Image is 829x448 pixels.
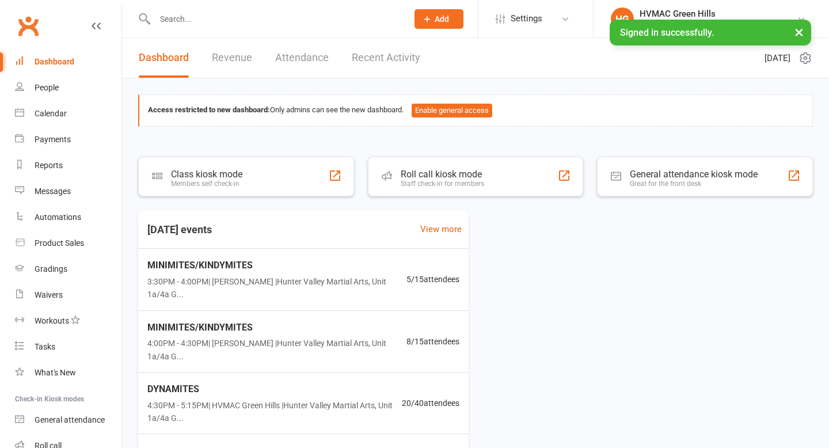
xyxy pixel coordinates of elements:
[765,51,790,65] span: [DATE]
[620,27,714,38] span: Signed in successfully.
[147,320,406,335] span: MINIMITES/KINDYMITES
[35,342,55,351] div: Tasks
[406,273,459,286] span: 5 / 15 attendees
[171,169,242,180] div: Class kiosk mode
[151,11,400,27] input: Search...
[35,109,67,118] div: Calendar
[412,104,492,117] button: Enable general access
[15,334,121,360] a: Tasks
[15,49,121,75] a: Dashboard
[147,337,406,363] span: 4:00PM - 4:30PM | [PERSON_NAME] | Hunter Valley Martial Arts, Unit 1a/4a G...
[630,180,758,188] div: Great for the front desk
[511,6,542,32] span: Settings
[15,153,121,179] a: Reports
[15,407,121,433] a: General attendance kiosk mode
[630,169,758,180] div: General attendance kiosk mode
[15,230,121,256] a: Product Sales
[15,75,121,101] a: People
[35,368,76,377] div: What's New
[35,57,74,66] div: Dashboard
[35,83,59,92] div: People
[148,105,270,114] strong: Access restricted to new dashboard:
[15,101,121,127] a: Calendar
[435,14,449,24] span: Add
[15,256,121,282] a: Gradings
[406,335,459,348] span: 8 / 15 attendees
[147,275,406,301] span: 3:30PM - 4:00PM | [PERSON_NAME] | Hunter Valley Martial Arts, Unit 1a/4a G...
[35,212,81,222] div: Automations
[420,222,462,236] a: View more
[35,415,105,424] div: General attendance
[35,264,67,274] div: Gradings
[14,12,43,40] a: Clubworx
[35,135,71,144] div: Payments
[640,9,797,19] div: HVMAC Green Hills
[147,382,402,397] span: DYNAMITES
[611,7,634,31] div: HG
[401,169,484,180] div: Roll call kiosk mode
[15,308,121,334] a: Workouts
[212,38,252,78] a: Revenue
[138,219,221,240] h3: [DATE] events
[414,9,463,29] button: Add
[148,104,804,117] div: Only admins can see the new dashboard.
[402,397,459,409] span: 20 / 40 attendees
[640,19,797,29] div: [GEOGRAPHIC_DATA] [GEOGRAPHIC_DATA]
[352,38,420,78] a: Recent Activity
[171,180,242,188] div: Members self check-in
[15,204,121,230] a: Automations
[147,399,402,425] span: 4:30PM - 5:15PM | HVMAC Green Hills | Hunter Valley Martial Arts, Unit 1a/4a G...
[35,238,84,248] div: Product Sales
[35,161,63,170] div: Reports
[275,38,329,78] a: Attendance
[139,38,189,78] a: Dashboard
[147,258,406,273] span: MINIMITES/KINDYMITES
[401,180,484,188] div: Staff check-in for members
[15,127,121,153] a: Payments
[35,316,69,325] div: Workouts
[15,179,121,204] a: Messages
[35,187,71,196] div: Messages
[789,20,809,44] button: ×
[15,282,121,308] a: Waivers
[15,360,121,386] a: What's New
[35,290,63,299] div: Waivers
